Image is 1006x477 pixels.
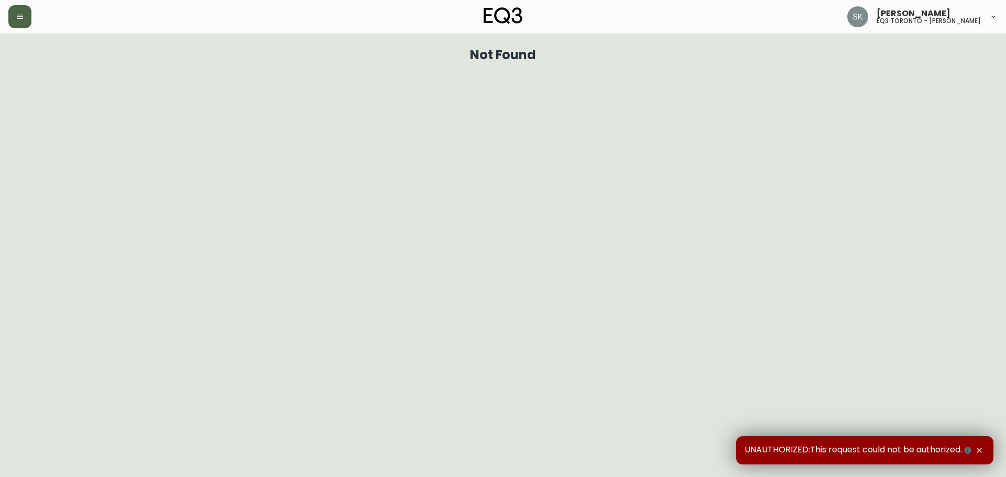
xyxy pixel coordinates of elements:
img: logo [484,7,522,24]
img: 2f4b246f1aa1d14c63ff9b0999072a8a [847,6,868,27]
h5: eq3 toronto - [PERSON_NAME] [877,18,981,24]
h1: Not Found [470,50,537,60]
span: UNAUTHORIZED:This request could not be authorized. [745,445,974,456]
span: [PERSON_NAME] [877,9,950,18]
